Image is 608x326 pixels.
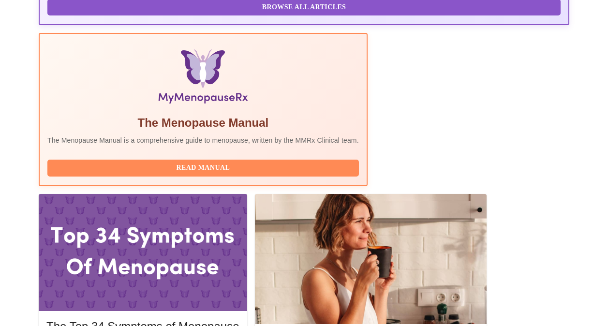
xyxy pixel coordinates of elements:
button: Read Manual [47,160,359,177]
img: Menopause Manual [97,49,309,107]
a: Browse All Articles [47,2,563,11]
span: Browse All Articles [57,1,551,14]
h5: The Menopause Manual [47,115,359,131]
span: Read Manual [57,162,349,174]
a: Read Manual [47,163,361,171]
p: The Menopause Manual is a comprehensive guide to menopause, written by the MMRx Clinical team. [47,135,359,145]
